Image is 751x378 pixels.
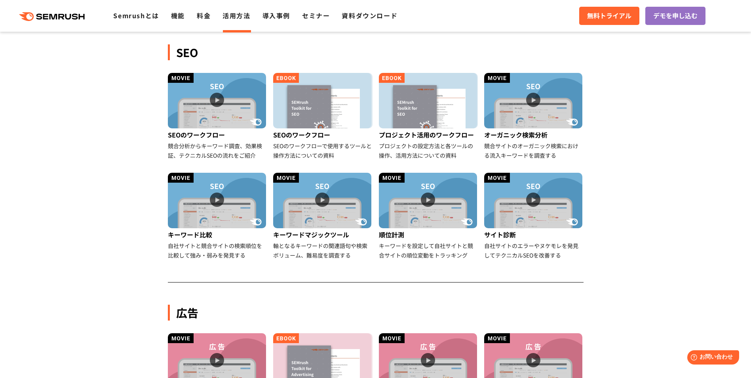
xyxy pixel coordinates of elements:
a: 資料ダウンロード [342,11,397,20]
div: キーワードを設定して自社サイトと競合サイトの順位変動をトラッキング [379,241,478,260]
a: SEOのワークフロー 競合分析からキーワード調査、効果検証、テクニカルSEOの流れをご紹介 [168,73,267,160]
a: セミナー [302,11,330,20]
div: プロジェクトの設定方法と各ツールの操作、活用方法についての資料 [379,141,478,160]
div: 自社サイトのエラーやヌケモレを発見してテクニカルSEOを改善する [484,241,584,260]
a: プロジェクト活用のワークフロー プロジェクトの設定方法と各ツールの操作、活用方法についての資料 [379,73,478,160]
a: 料金 [197,11,211,20]
a: Semrushとは [113,11,159,20]
div: 順位計測 [379,228,478,241]
div: 広告 [168,305,584,321]
div: 競合分析からキーワード調査、効果検証、テクニカルSEOの流れをご紹介 [168,141,267,160]
div: オーガニック検索分析 [484,128,584,141]
a: デモを申し込む [645,7,705,25]
div: SEOのワークフロー [168,128,267,141]
iframe: Help widget launcher [681,347,742,369]
div: キーワードマジックツール [273,228,373,241]
a: サイト診断 自社サイトのエラーやヌケモレを発見してテクニカルSEOを改善する [484,173,584,260]
div: SEOのワークフローで使用するツールと操作方法についての資料 [273,141,373,160]
a: 導入事例 [262,11,290,20]
div: SEOのワークフロー [273,128,373,141]
span: 無料トライアル [587,11,631,21]
a: キーワードマジックツール 軸となるキーワードの関連語句や検索ボリューム、難易度を調査する [273,173,373,260]
a: 機能 [171,11,185,20]
a: オーガニック検索分析 競合サイトのオーガニック検索における流入キーワードを調査する [484,73,584,160]
span: デモを申し込む [653,11,698,21]
div: 競合サイトのオーガニック検索における流入キーワードを調査する [484,141,584,160]
div: SEO [168,44,584,60]
div: キーワード比較 [168,228,267,241]
a: SEOのワークフロー SEOのワークフローで使用するツールと操作方法についての資料 [273,73,373,160]
a: 活用方法 [222,11,250,20]
a: 順位計測 キーワードを設定して自社サイトと競合サイトの順位変動をトラッキング [379,173,478,260]
div: プロジェクト活用のワークフロー [379,128,478,141]
div: サイト診断 [484,228,584,241]
a: 無料トライアル [579,7,639,25]
a: キーワード比較 自社サイトと競合サイトの検索順位を比較して強み・弱みを発見する [168,173,267,260]
div: 軸となるキーワードの関連語句や検索ボリューム、難易度を調査する [273,241,373,260]
div: 自社サイトと競合サイトの検索順位を比較して強み・弱みを発見する [168,241,267,260]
